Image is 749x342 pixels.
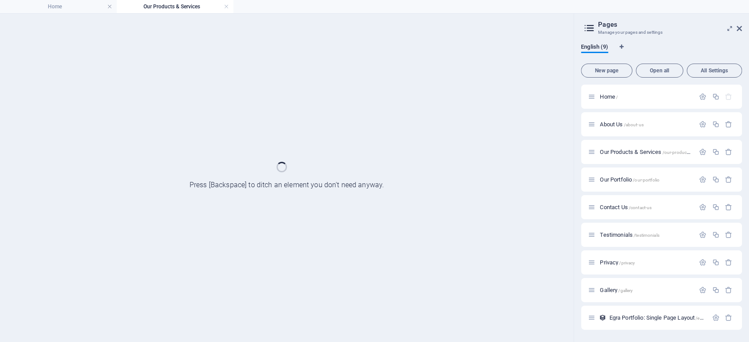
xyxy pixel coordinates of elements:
span: Click to open page [600,287,633,293]
button: All Settings [687,64,742,78]
div: Language Tabs [581,43,742,60]
div: Remove [725,176,732,183]
span: /testimonials [634,233,659,238]
h4: Our Products & Services [117,2,233,11]
span: Click to open page [609,314,734,321]
div: Duplicate [712,148,719,156]
div: Testimonials/testimonials [597,232,695,238]
span: Click to open page [600,232,659,238]
span: New page [585,68,628,73]
div: Gallery/gallery [597,287,695,293]
div: Remove [725,148,732,156]
div: About Us/about-us [597,121,695,127]
span: /privacy [619,260,635,265]
div: The startpage cannot be deleted [725,93,732,100]
div: Remove [725,203,732,211]
div: Settings [712,314,719,321]
div: Duplicate [712,93,719,100]
h3: Manage your pages and settings [598,28,724,36]
h2: Pages [598,21,742,28]
span: /our-products-services [662,150,707,155]
span: Click to open page [600,149,707,155]
span: / [616,95,618,100]
span: All Settings [691,68,738,73]
div: Remove [725,121,732,128]
span: /about-us [624,122,643,127]
div: Home/ [597,94,695,100]
div: Remove [725,286,732,294]
span: /egra-portfolio-item [695,316,734,321]
button: New page [581,64,632,78]
div: Egra Portfolio: Single Page Layout/egra-portfolio-item [606,315,707,321]
div: Our Products & Services/our-products-services [597,149,695,155]
div: Duplicate [712,286,719,294]
div: Settings [699,121,706,128]
span: /contact-us [629,205,652,210]
span: Click to open page [600,121,643,128]
span: English (9) [581,42,608,54]
div: This layout is used as a template for all items (e.g. a blog post) of this collection. The conten... [599,314,606,321]
span: /our-portfolio [633,178,659,182]
div: Settings [699,286,706,294]
div: Remove [725,314,732,321]
span: Open all [640,68,679,73]
div: Duplicate [712,259,719,266]
div: Settings [699,231,706,239]
div: Settings [699,93,706,100]
span: Click to open page [600,259,635,266]
div: Settings [699,148,706,156]
div: Duplicate [712,176,719,183]
div: Settings [699,176,706,183]
div: Duplicate [712,121,719,128]
div: Duplicate [712,231,719,239]
span: Click to open page [600,93,618,100]
div: Remove [725,259,732,266]
div: Privacy/privacy [597,260,695,265]
div: Settings [699,203,706,211]
span: Click to open page [600,204,652,210]
div: Our Portfolio/our-portfolio [597,177,695,182]
div: Contact Us/contact-us [597,204,695,210]
div: Settings [699,259,706,266]
div: Remove [725,231,732,239]
div: Duplicate [712,203,719,211]
span: /gallery [618,288,633,293]
button: Open all [636,64,683,78]
span: Click to open page [600,176,659,183]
